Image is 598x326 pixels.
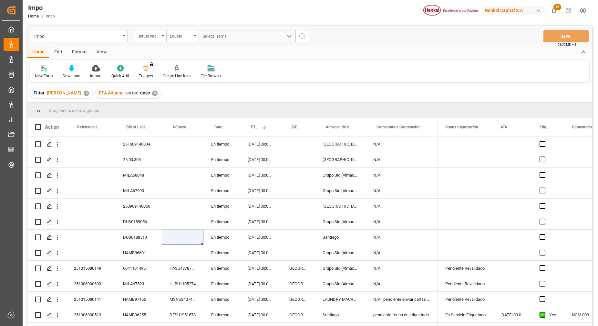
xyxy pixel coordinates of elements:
div: MILA68048 [115,168,162,183]
div: Download [63,73,80,79]
div: Press SPACE to select this row. [27,230,438,245]
div: En tiempo [203,168,240,183]
div: MILA67990 [115,183,162,198]
div: Press SPACE to select this row. [27,276,438,292]
span: [GEOGRAPHIC_DATA] - Locode [292,125,301,129]
span: desc [140,90,150,95]
div: Press SPACE to select this row. [27,261,438,276]
div: [DATE] 00:00:00 [240,230,281,245]
span: Etiquetado? [540,125,551,129]
div: Pendiente Revalidado [445,261,485,276]
div: En tiempo [203,183,240,198]
div: [DATE] 00:00:00 [493,307,532,322]
div: Pendiente Revalidado [445,277,485,291]
div: Press SPACE to select this row. [27,307,438,323]
div: Import [90,73,102,79]
div: HLBU1105274 [162,276,203,291]
span: Categoría [214,125,226,129]
div: pendiente fecha de etiquetado [366,307,438,322]
div: LAUNDRY MACRO CEDIS TOLUCA/ ALMACEN DE MATERIA PRIMA [315,292,366,307]
div: N/A | pendiente enviar cartas actualizadas [366,292,438,307]
div: [DATE] 00:00:00 [240,199,281,214]
div: [GEOGRAPHIC_DATA] [315,136,366,152]
div: Edit [49,47,67,58]
div: ✕ [84,91,89,96]
div: N/A [366,276,438,291]
div: N/A [366,214,438,229]
span: sorted [125,90,139,95]
div: HAMB96255 [115,307,162,322]
div: Press SPACE to select this row. [27,214,438,230]
span: 16 [553,4,561,10]
div: En tiempo [203,261,240,276]
div: [GEOGRAPHIC_DATA] [315,152,366,167]
span: Referencia Leschaco [77,125,102,129]
button: show 16 new notifications [547,3,561,18]
div: N/A [366,136,438,152]
div: DUS0189056 [115,214,162,229]
div: Grupo Sid (Almacenaje y Distribucion AVIOR) [315,276,366,291]
span: Bill of Lading Number [126,125,148,129]
div: N/A [366,199,438,214]
div: En tiempo [203,230,240,245]
div: [DATE] 00:00:00 [240,214,281,229]
span: Filter : [34,90,47,95]
span: [PERSON_NAME] [47,90,81,95]
div: En tiempo [203,214,240,229]
div: Action [45,124,59,130]
div: En tiempo [203,292,240,307]
div: Status Importación [138,32,160,39]
button: open menu [166,30,199,42]
div: Press SPACE to select this row. [27,136,438,152]
div: N/A [366,152,438,167]
div: Henkel Capital S.A [482,6,544,15]
a: Home [28,14,39,18]
div: 251015080149 [66,261,115,276]
div: HAMB97156 [115,292,162,307]
div: Santiago [315,230,366,245]
span: Almacen de entrega [326,125,352,129]
div: [GEOGRAPHIC_DATA] [281,292,315,307]
div: N/A [366,230,438,245]
div: [GEOGRAPHIC_DATA] [281,261,315,276]
div: [DATE] 00:00:00 [240,292,281,307]
div: [DATE] 00:00:00 [240,136,281,152]
div: En tiempo [203,136,240,152]
div: En tiempo [203,199,240,214]
div: [DATE] 00:00:00 [240,168,281,183]
div: [GEOGRAPHIC_DATA] [281,307,315,322]
div: N/A [366,168,438,183]
div: N/A [366,261,438,276]
div: [DATE] 00:00:00 [240,307,281,322]
div: [DATE] 00:00:00 [240,276,281,291]
div: [DATE] 00:00:00 [240,261,281,276]
div: Equals [170,32,192,39]
div: En tiempo [203,152,240,167]
div: 6041101495 [115,261,162,276]
div: ✕ [152,91,158,96]
div: 251006900513 [66,307,115,322]
div: 25.03.303 [115,152,162,167]
span: Status Importación [445,125,478,129]
div: Grupo Sid (Almacenaje y Distribucion AVIOR) [315,261,366,276]
img: Henkel%20logo.jpg_1689854090.jpg [423,5,478,16]
div: HAMB96601 [115,245,162,260]
span: ETA Aduana [99,90,124,95]
div: Grupo Sid (Almacenaje y Distribucion AVIOR) [315,245,366,260]
span: Número de Contenedor [173,125,190,129]
div: Press SPACE to select this row. [27,183,438,199]
div: [GEOGRAPHIC_DATA] [281,276,315,291]
div: N/A [366,183,438,198]
div: [DATE] 00:00:00 [240,245,281,260]
span: Comentarios Contenedor [376,125,420,129]
span: Drag here to set row groups [49,108,99,113]
div: DFSU1951878 [162,307,203,322]
div: Impo [28,3,55,13]
div: [DATE] 00:00:00 [240,152,281,167]
button: open menu [134,30,166,42]
span: Ctrl/CMD + S [558,42,576,47]
div: HASU4378720 [162,261,203,276]
div: En tiempo [203,307,240,322]
div: [GEOGRAPHIC_DATA] [315,199,366,214]
div: Home [27,47,49,58]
